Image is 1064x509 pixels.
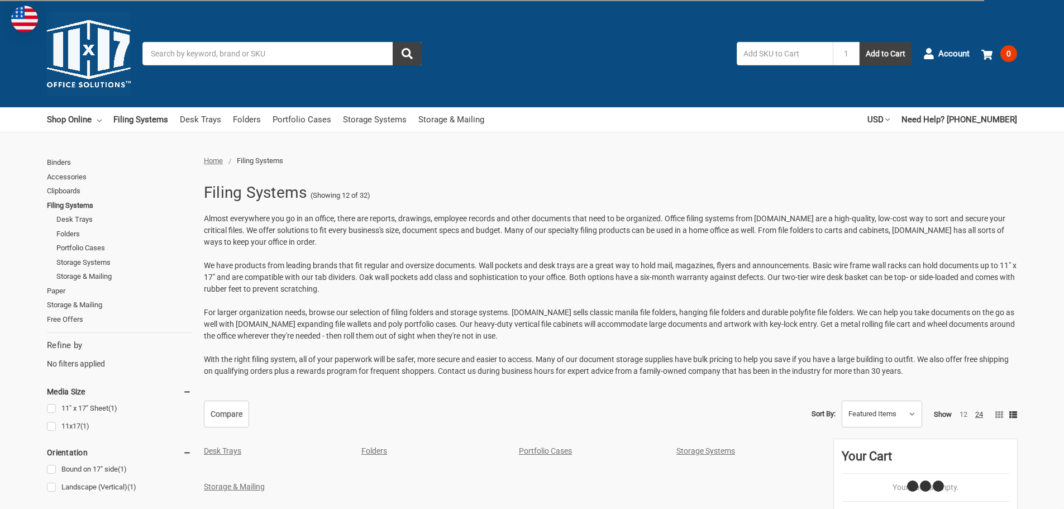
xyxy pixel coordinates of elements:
a: Folders [56,227,192,241]
a: Portfolio Cases [273,107,331,132]
a: 11x17 [47,419,192,434]
a: Storage & Mailing [418,107,484,132]
a: Filing Systems [47,198,192,213]
p: Your Cart Is Empty. [842,482,1009,493]
a: Storage & Mailing [47,298,192,312]
span: 0 [1000,45,1017,62]
h5: Orientation [47,446,192,459]
a: Paper [47,284,192,298]
a: 12 [960,410,967,418]
a: Filing Systems [113,107,168,132]
p: We have products from leading brands that fit regular and oversize documents. Wall pockets and de... [204,260,1017,295]
span: (Showing 12 of 32) [311,190,370,201]
input: Search by keyword, brand or SKU [142,42,422,65]
a: Landscape (Vertical) [47,480,192,495]
a: 11" x 17" Sheet [47,401,192,416]
a: Storage Systems [56,255,192,270]
span: (1) [118,465,127,473]
img: 11x17.com [47,12,131,96]
span: Filing Systems [237,156,283,165]
p: For larger organization needs, browse our selection of filing folders and storage systems. [DOMAI... [204,307,1017,342]
div: Your Cart [842,447,1009,474]
span: (1) [127,483,136,491]
a: Accessories [47,170,192,184]
div: No filters applied [47,339,192,369]
a: Clipboards [47,184,192,198]
a: Home [204,156,223,165]
a: Desk Trays [204,446,241,455]
a: Bound on 17" side [47,462,192,477]
span: (1) [80,422,89,430]
span: Show [934,410,952,418]
a: Storage Systems [343,107,407,132]
h5: Media Size [47,385,192,398]
a: Storage & Mailing [56,269,192,284]
p: Almost everywhere you go in an office, there are reports, drawings, employee records and other do... [204,213,1017,248]
a: 24 [975,410,983,418]
span: (1) [108,404,117,412]
button: Add to Cart [860,42,912,65]
a: Shop Online [47,107,102,132]
a: Desk Trays [56,212,192,227]
input: Add SKU to Cart [737,42,833,65]
label: Sort By: [812,406,836,422]
img: duty and tax information for United States [11,6,38,32]
a: Portfolio Cases [519,446,572,455]
span: Account [938,47,970,60]
h1: Filing Systems [204,178,307,207]
p: With the right filing system, all of your paperwork will be safer, more secure and easier to acce... [204,354,1017,377]
a: USD [867,107,890,132]
a: Portfolio Cases [56,241,192,255]
a: 0 [981,39,1017,68]
a: Folders [361,446,387,455]
a: Binders [47,155,192,170]
a: Compare [204,401,249,427]
a: Need Help? [PHONE_NUMBER] [901,107,1017,132]
h5: Refine by [47,339,192,352]
a: Account [923,39,970,68]
a: Free Offers [47,312,192,327]
a: Storage Systems [676,446,735,455]
a: Storage & Mailing [204,482,265,491]
a: Desk Trays [180,107,221,132]
a: Folders [233,107,261,132]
